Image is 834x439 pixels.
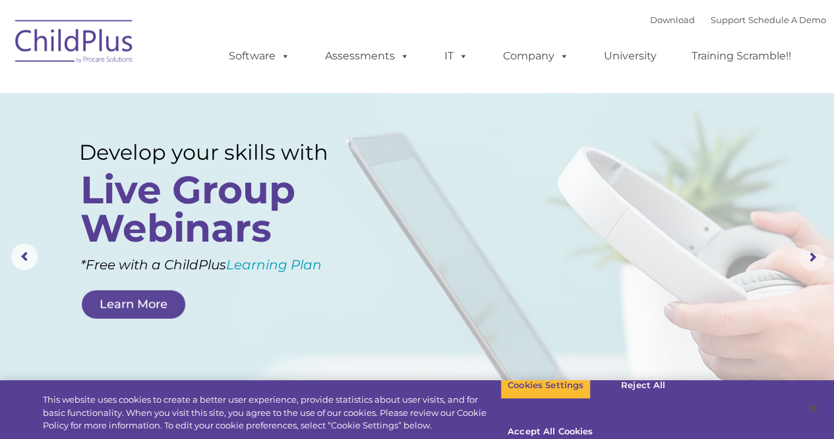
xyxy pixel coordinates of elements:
[490,43,582,69] a: Company
[183,87,223,97] span: Last name
[183,141,239,151] span: Phone number
[82,290,185,319] a: Learn More
[591,43,670,69] a: University
[43,393,500,432] div: This website uses cookies to create a better user experience, provide statistics about user visit...
[226,257,322,273] a: Learning Plan
[678,43,804,69] a: Training Scramble!!
[650,15,826,25] font: |
[9,11,140,77] img: ChildPlus by Procare Solutions
[80,252,375,277] rs-layer: *Free with a ChildPlus
[748,15,826,25] a: Schedule A Demo
[216,43,303,69] a: Software
[312,43,423,69] a: Assessments
[500,372,591,399] button: Cookies Settings
[602,372,684,399] button: Reject All
[650,15,695,25] a: Download
[431,43,481,69] a: IT
[798,394,827,423] button: Close
[80,171,351,248] rs-layer: Live Group Webinars
[711,15,746,25] a: Support
[79,140,355,165] rs-layer: Develop your skills with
